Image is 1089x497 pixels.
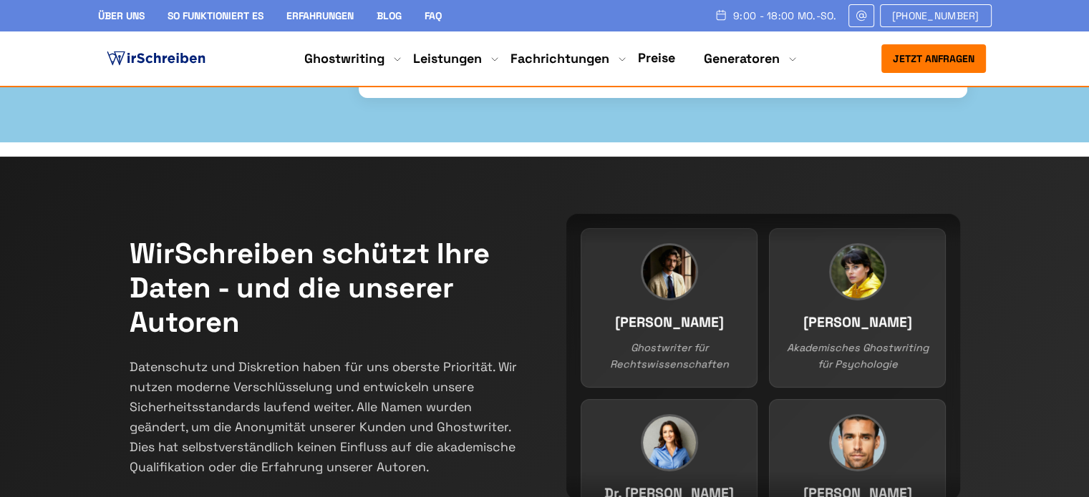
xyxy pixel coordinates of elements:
a: Erfahrungen [286,9,354,22]
img: Schedule [715,9,727,21]
img: Dr. Anna-Lena Schröder [642,416,695,469]
a: FAQ [425,9,442,22]
p: Datenschutz und Diskretion haben für uns oberste Priorität. Wir nutzen moderne Verschlüsselung un... [130,357,523,478]
img: Dr. Felix Neumann [831,416,884,469]
a: Generatoren [704,50,780,67]
a: Leistungen [413,50,482,67]
h3: [PERSON_NAME] [596,312,742,334]
span: 9:00 - 18:00 Mo.-So. [733,10,837,21]
button: Jetzt anfragen [881,44,986,73]
span: [PHONE_NUMBER] [892,10,979,21]
a: [PHONE_NUMBER] [880,4,992,27]
a: Fachrichtungen [510,50,609,67]
a: Preise [638,49,675,66]
h3: [PERSON_NAME] [784,312,931,334]
img: Email [855,10,868,21]
img: logo ghostwriter-österreich [104,48,208,69]
a: Ghostwriting [304,50,384,67]
h2: WirSchreiben schützt Ihre Daten - und die unserer Autoren [130,237,523,340]
a: Über uns [98,9,145,22]
a: So funktioniert es [168,9,263,22]
a: Blog [377,9,402,22]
